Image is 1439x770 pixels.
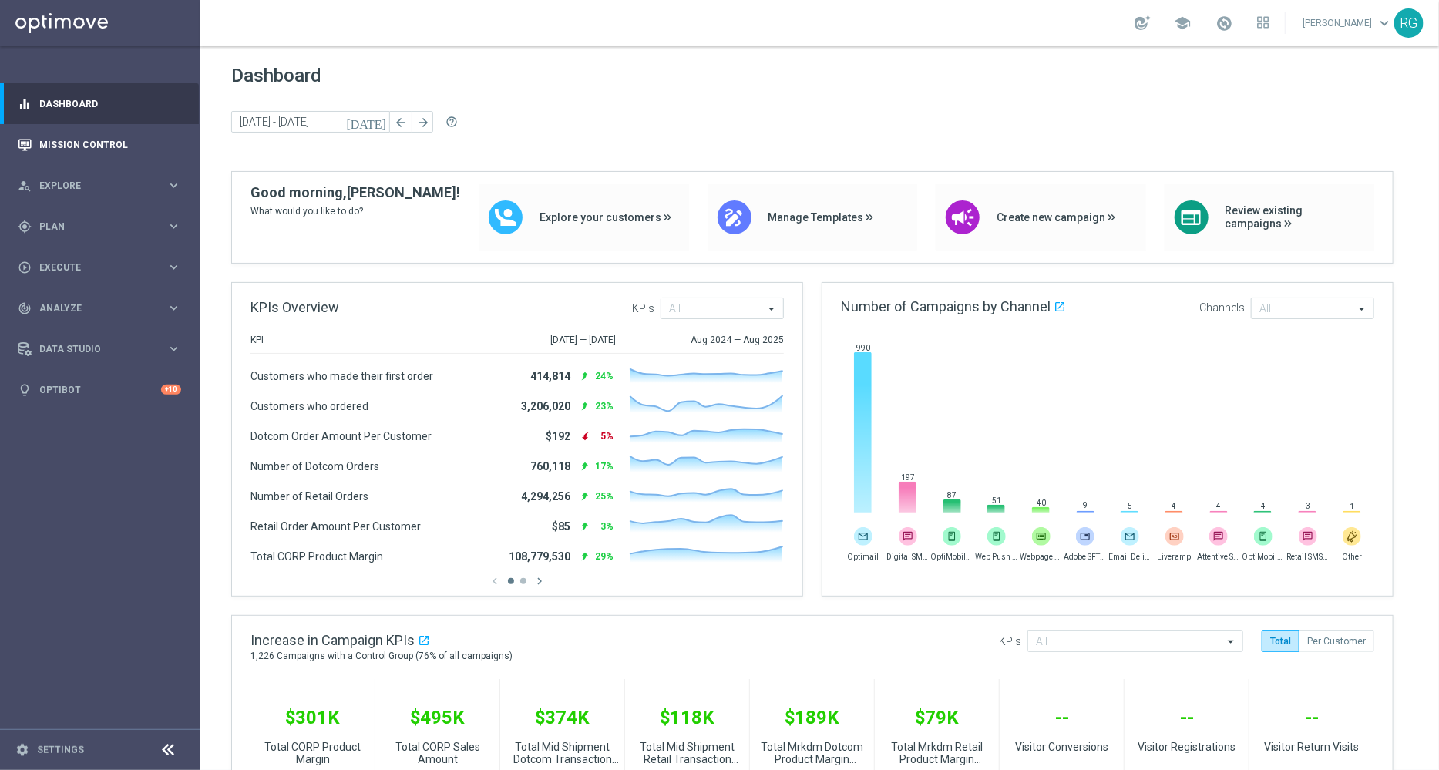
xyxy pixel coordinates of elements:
i: keyboard_arrow_right [166,219,181,234]
div: Optibot [18,369,181,410]
a: [PERSON_NAME]keyboard_arrow_down [1301,12,1394,35]
button: person_search Explore keyboard_arrow_right [17,180,182,192]
div: Explore [18,179,166,193]
i: settings [15,743,29,757]
span: Explore [39,181,166,190]
i: keyboard_arrow_right [166,178,181,193]
a: Dashboard [39,83,181,124]
span: school [1174,15,1191,32]
i: lightbulb [18,383,32,397]
span: Data Studio [39,345,166,354]
div: Mission Control [18,124,181,165]
button: Data Studio keyboard_arrow_right [17,343,182,355]
span: Plan [39,222,166,231]
div: Analyze [18,301,166,315]
i: person_search [18,179,32,193]
div: Data Studio [18,342,166,356]
span: Execute [39,263,166,272]
div: Dashboard [18,83,181,124]
button: Mission Control [17,139,182,151]
a: Mission Control [39,124,181,165]
button: equalizer Dashboard [17,98,182,110]
i: gps_fixed [18,220,32,234]
i: keyboard_arrow_right [166,341,181,356]
div: Execute [18,261,166,274]
a: Settings [37,745,84,755]
div: +10 [161,385,181,395]
i: equalizer [18,97,32,111]
i: play_circle_outline [18,261,32,274]
i: track_changes [18,301,32,315]
button: lightbulb Optibot +10 [17,384,182,396]
button: play_circle_outline Execute keyboard_arrow_right [17,261,182,274]
span: Analyze [39,304,166,313]
i: keyboard_arrow_right [166,260,181,274]
span: keyboard_arrow_down [1376,15,1393,32]
a: Optibot [39,369,161,410]
div: RG [1394,8,1424,38]
button: gps_fixed Plan keyboard_arrow_right [17,220,182,233]
div: Plan [18,220,166,234]
i: keyboard_arrow_right [166,301,181,315]
button: track_changes Analyze keyboard_arrow_right [17,302,182,314]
